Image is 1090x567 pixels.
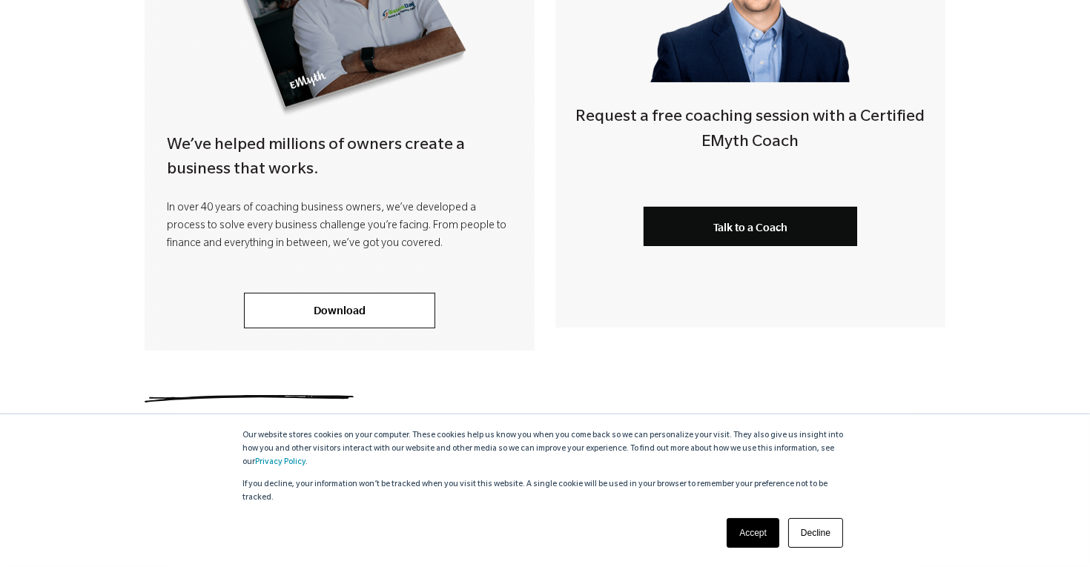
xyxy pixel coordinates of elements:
p: Our website stores cookies on your computer. These cookies help us know you when you come back so... [242,429,848,469]
a: Decline [788,518,843,548]
a: Talk to a Coach [644,207,857,246]
span: Talk to a Coach [713,221,787,233]
a: Accept [727,518,779,548]
img: underline.svg [145,395,354,402]
a: Privacy Policy [255,458,305,467]
a: Download [244,293,435,328]
h4: We’ve helped millions of owners create a business that works. [167,134,512,184]
p: If you decline, your information won’t be tracked when you visit this website. A single cookie wi... [242,478,848,505]
h4: Request a free coaching session with a Certified EMyth Coach [555,106,945,156]
p: In over 40 years of coaching business owners, we’ve developed a process to solve every business c... [167,200,512,253]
